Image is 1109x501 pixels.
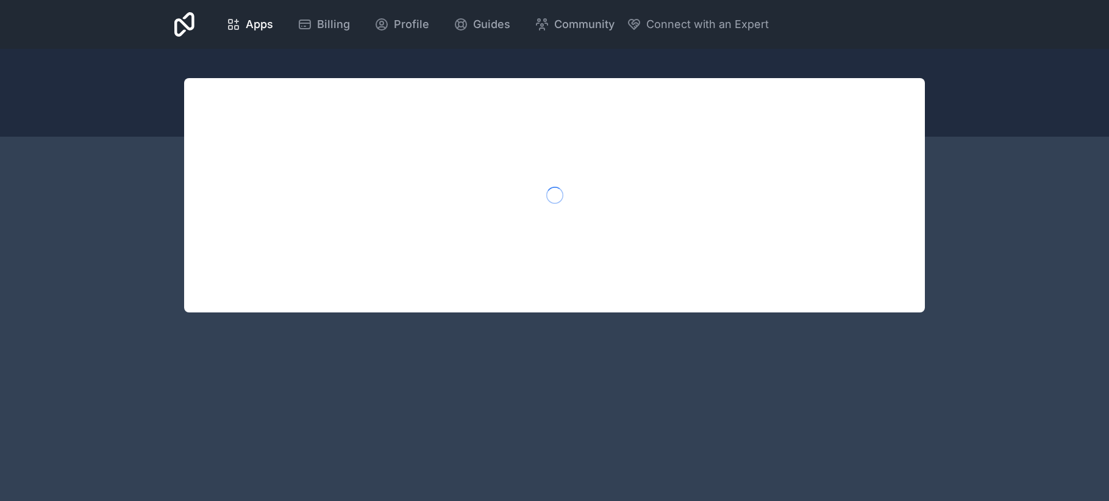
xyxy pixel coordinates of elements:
a: Guides [444,11,520,38]
a: Profile [365,11,439,38]
a: Community [525,11,624,38]
span: Connect with an Expert [646,16,769,33]
span: Profile [394,16,429,33]
button: Connect with an Expert [627,16,769,33]
span: Apps [246,16,273,33]
span: Community [554,16,615,33]
span: Billing [317,16,350,33]
a: Billing [288,11,360,38]
a: Apps [216,11,283,38]
span: Guides [473,16,510,33]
